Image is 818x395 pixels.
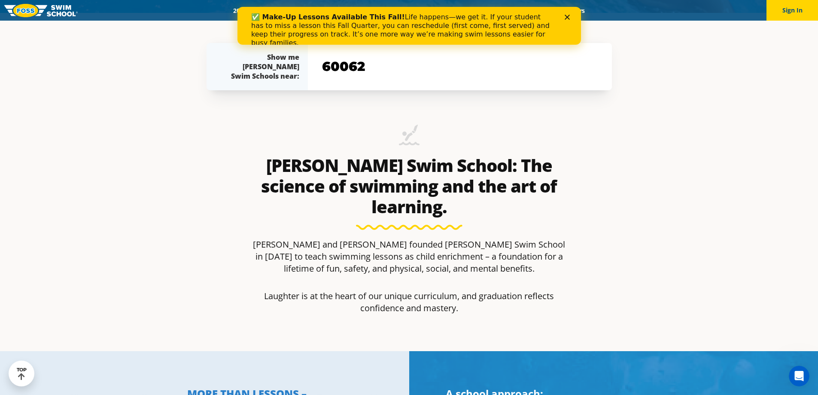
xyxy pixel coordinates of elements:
[14,6,167,14] b: ✅ Make-Up Lessons Available This Fall!
[280,6,316,15] a: Schools
[327,8,336,13] div: Close
[4,4,78,17] img: FOSS Swim School Logo
[14,6,316,40] div: Life happens—we get it. If your student has to miss a lesson this Fall Quarter, you can reschedul...
[249,239,569,275] p: [PERSON_NAME] and [PERSON_NAME] founded [PERSON_NAME] Swim School in [DATE] to teach swimming les...
[391,6,439,15] a: About FOSS
[17,367,27,380] div: TOP
[399,125,420,151] img: icon-swimming-diving-2.png
[556,6,592,15] a: Careers
[249,290,569,314] p: Laughter is at the heart of our unique curriculum, and graduation reflects confidence and mastery.
[226,6,280,15] a: 2025 Calendar
[439,6,530,15] a: Swim Like [PERSON_NAME]
[789,366,809,386] iframe: Intercom live chat
[249,155,569,217] h2: [PERSON_NAME] Swim School: The science of swimming and the art of learning.
[320,54,600,79] input: YOUR ZIP CODE
[316,6,391,15] a: Swim Path® Program
[224,52,299,81] div: Show me [PERSON_NAME] Swim Schools near:
[529,6,556,15] a: Blog
[237,7,581,45] iframe: Intercom live chat banner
